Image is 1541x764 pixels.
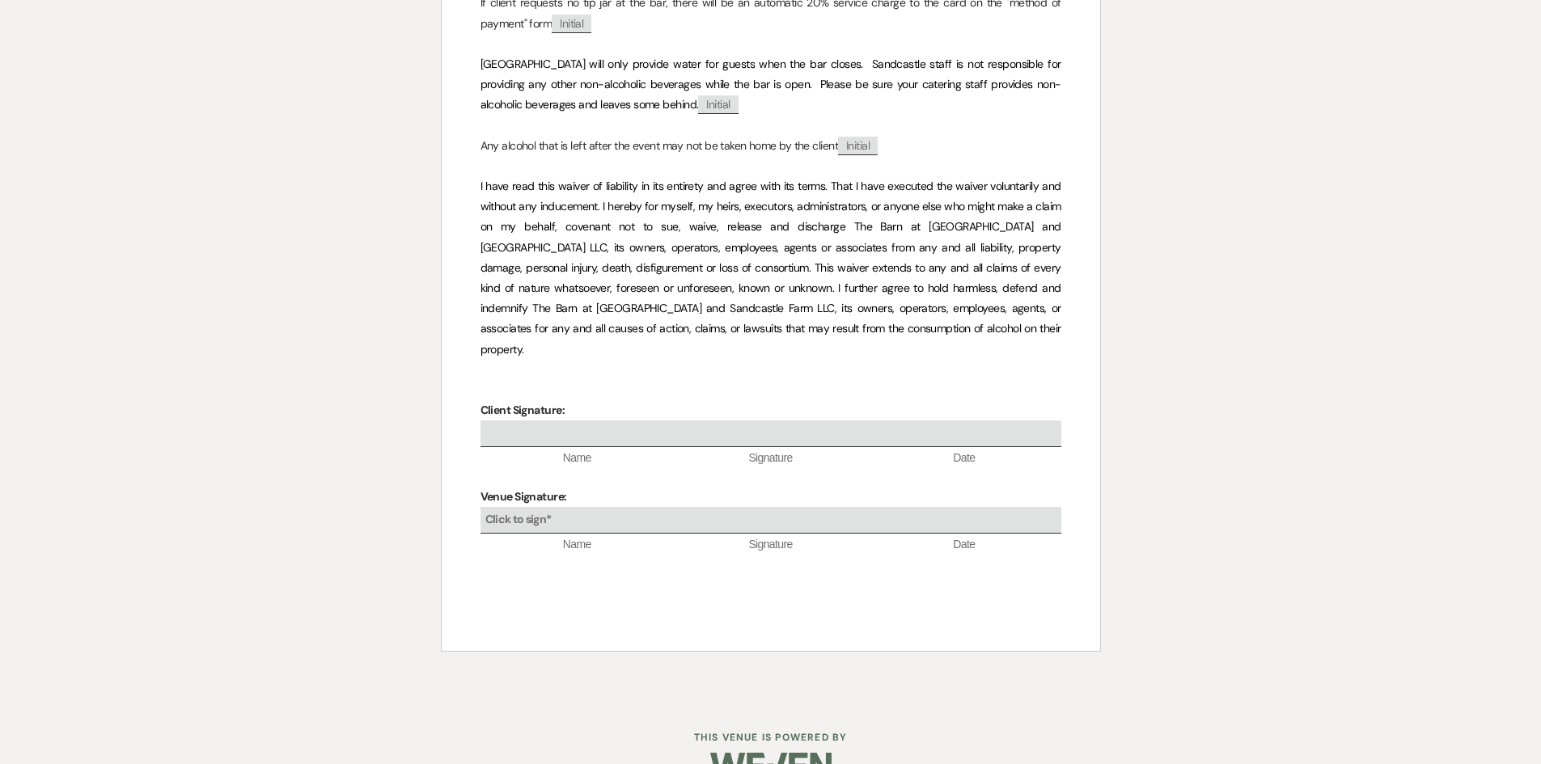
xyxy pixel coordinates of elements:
strong: Venue Signature: [481,489,567,504]
b: Click to sign* [485,512,552,526]
p: Any alcohol that is left after the event may not be taken home by the client [481,136,1061,156]
span: Name [481,537,674,553]
span: Date [867,450,1060,466]
span: [GEOGRAPHIC_DATA] will only provide water for guests when the bar closes. Sandcastle staff is not... [481,57,1064,112]
span: Initial [552,15,591,33]
strong: Client Signature: [481,403,565,417]
span: Signature [674,537,867,553]
span: Initial [698,95,738,114]
span: Signature [674,450,867,466]
span: Initial [838,137,878,155]
span: I have read this waiver of liability in its entirety and agree with its terms. That I have execut... [481,179,1064,357]
span: Date [867,537,1060,553]
span: Name [481,450,674,466]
